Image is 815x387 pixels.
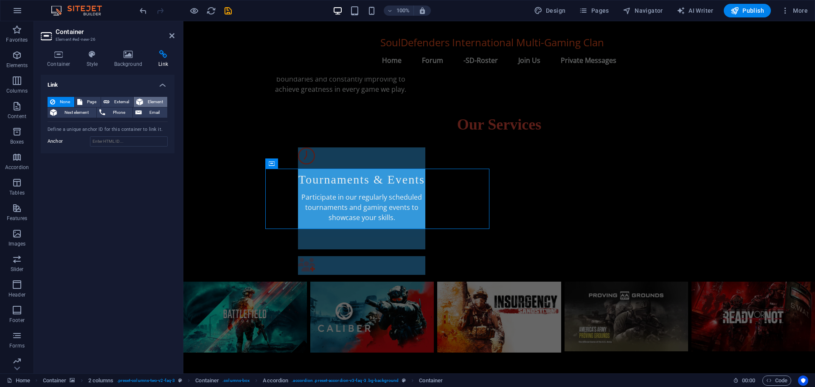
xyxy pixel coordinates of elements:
[7,215,27,222] p: Features
[48,126,168,133] div: Define a unique anchor ID for this container to link it.
[178,378,182,383] i: This element is a customizable preset
[49,6,112,16] img: Editor Logo
[206,6,216,16] i: Reload page
[402,378,406,383] i: This element is a customizable preset
[75,97,101,107] button: Page
[6,37,28,43] p: Favorites
[7,376,30,386] a: Click to cancel selection. Double-click to open Pages
[48,136,90,147] label: Anchor
[6,88,28,94] p: Columns
[10,138,24,145] p: Boxes
[58,97,72,107] span: None
[263,376,288,386] span: Click to select. Double-click to edit
[138,6,148,16] i: Undo: Add element (Ctrl+Z)
[384,6,414,16] button: 100%
[134,97,167,107] button: Element
[731,6,764,15] span: Publish
[112,97,131,107] span: External
[798,376,808,386] button: Usercentrics
[206,6,216,16] button: reload
[419,7,426,14] i: On resize automatically adjust zoom level to fit chosen device.
[41,75,174,90] h4: Link
[579,6,609,15] span: Pages
[531,4,569,17] button: Design
[48,97,74,107] button: None
[223,6,233,16] button: save
[396,6,410,16] h6: 100%
[101,97,133,107] button: External
[133,107,167,118] button: Email
[56,28,174,36] h2: Container
[292,376,399,386] span: . accordion .preset-accordion-v3-faq-3 .bg-background
[677,6,714,15] span: AI Writer
[576,4,612,17] button: Pages
[56,36,157,43] h3: Element #ed-new-26
[97,107,133,118] button: Phone
[195,376,219,386] span: Click to select. Double-click to edit
[152,50,174,68] h4: Link
[189,6,199,16] button: Click here to leave preview mode and continue editing
[8,113,26,120] p: Content
[5,164,29,171] p: Accordion
[724,4,771,17] button: Publish
[138,6,148,16] button: undo
[90,136,168,147] input: Enter HTML ID...
[534,6,566,15] span: Design
[43,376,67,386] span: Click to select. Double-click to edit
[80,50,108,68] h4: Style
[43,376,443,386] nav: breadcrumb
[6,62,28,69] p: Elements
[8,240,26,247] p: Images
[41,50,80,68] h4: Container
[781,6,808,15] span: More
[222,376,250,386] span: . columns-box
[9,317,25,324] p: Footer
[117,376,175,386] span: . preset-columns-two-v2-faq-3
[8,291,25,298] p: Header
[223,6,233,16] i: Save (Ctrl+S)
[88,376,114,386] span: Click to select. Double-click to edit
[70,378,75,383] i: This element contains a background
[748,377,749,384] span: :
[673,4,717,17] button: AI Writer
[531,4,569,17] div: Design (Ctrl+Alt+Y)
[146,97,165,107] span: Element
[48,107,96,118] button: Next element
[619,4,666,17] button: Navigator
[733,376,756,386] h6: Session time
[144,107,165,118] span: Email
[742,376,755,386] span: 00 00
[9,189,25,196] p: Tables
[11,266,24,273] p: Slider
[419,376,443,386] span: Click to select. Double-click to edit
[108,107,130,118] span: Phone
[623,6,663,15] span: Navigator
[766,376,787,386] span: Code
[762,376,791,386] button: Code
[778,4,811,17] button: More
[85,97,98,107] span: Page
[108,50,152,68] h4: Background
[9,342,25,349] p: Forms
[59,107,94,118] span: Next element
